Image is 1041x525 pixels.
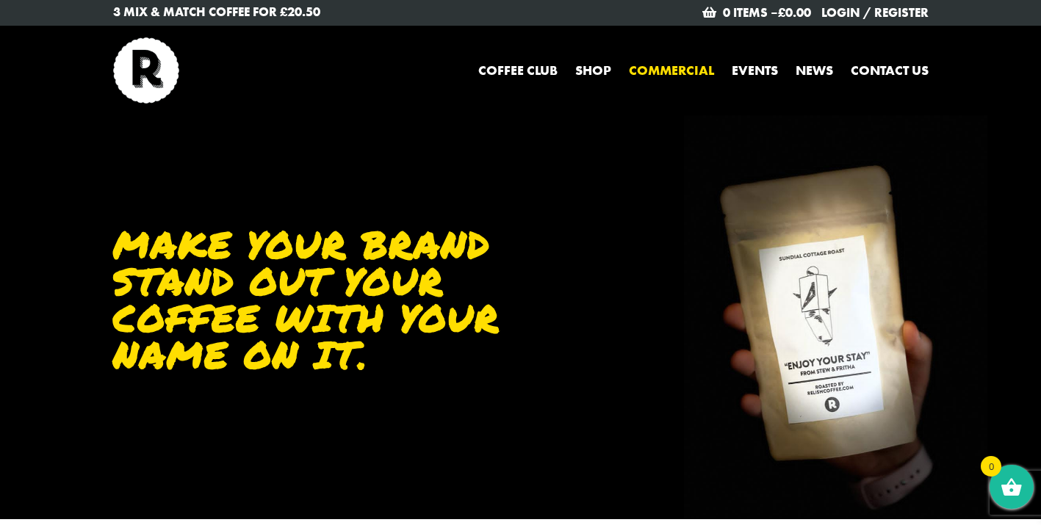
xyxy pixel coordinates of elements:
[778,4,785,21] span: £
[732,60,778,80] a: Events
[796,60,833,80] a: News
[629,60,714,80] a: Commercial
[113,37,179,104] img: Relish Coffee
[113,3,510,22] a: 3 Mix & Match Coffee for £20.50
[113,226,510,373] h1: Make your brand stand out Your coffee with your name on it.
[981,456,1001,477] span: 0
[851,60,929,80] a: Contact us
[723,4,811,21] a: 0 items –£0.00
[778,4,811,21] bdi: 0.00
[821,4,929,21] a: Login / Register
[478,60,558,80] a: Coffee Club
[575,60,611,80] a: Shop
